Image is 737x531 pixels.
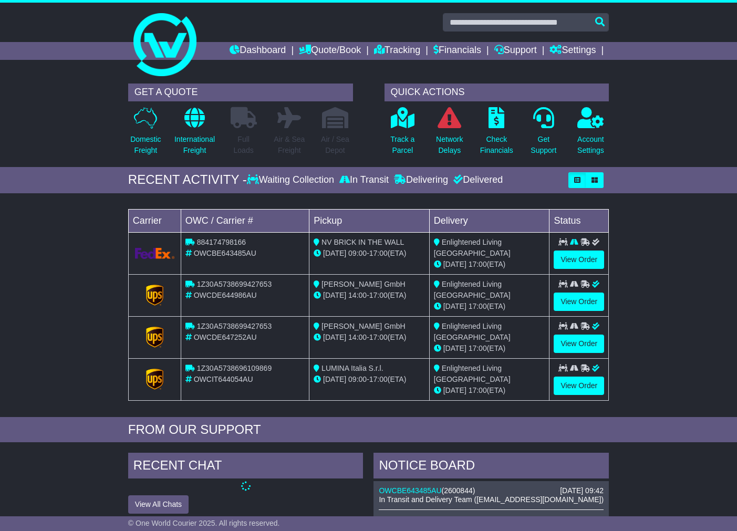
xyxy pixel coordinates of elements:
[577,134,604,156] p: Account Settings
[181,209,309,232] td: OWC / Carrier #
[469,344,487,352] span: 17:00
[174,107,215,162] a: InternationalFreight
[146,285,164,306] img: GetCarrierServiceLogo
[469,260,487,268] span: 17:00
[531,134,556,156] p: Get Support
[130,134,161,156] p: Domestic Freight
[434,301,545,312] div: (ETA)
[379,486,441,495] a: OWCBE643485AU
[174,134,215,156] p: International Freight
[369,291,388,299] span: 17:00
[323,249,346,257] span: [DATE]
[369,375,388,383] span: 17:00
[549,209,609,232] td: Status
[337,174,391,186] div: In Transit
[194,375,253,383] span: OWCIT644054AU
[194,333,257,341] span: OWCDE647252AU
[231,134,257,156] p: Full Loads
[429,209,549,232] td: Delivery
[128,422,609,438] div: FROM OUR SUPPORT
[443,302,466,310] span: [DATE]
[436,134,463,156] p: Network Delays
[197,280,272,288] span: 1Z30A5738699427653
[128,453,364,481] div: RECENT CHAT
[194,291,257,299] span: OWCDE644986AU
[197,322,272,330] span: 1Z30A5738699427653
[480,134,513,156] p: Check Financials
[530,107,557,162] a: GetSupport
[128,209,181,232] td: Carrier
[443,344,466,352] span: [DATE]
[385,84,609,101] div: QUICK ACTIONS
[128,84,353,101] div: GET A QUOTE
[146,327,164,348] img: GetCarrierServiceLogo
[348,291,367,299] span: 14:00
[480,107,514,162] a: CheckFinancials
[433,42,481,60] a: Financials
[560,486,604,495] div: [DATE] 09:42
[321,322,405,330] span: [PERSON_NAME] GmbH
[230,42,286,60] a: Dashboard
[434,280,511,299] span: Enlightened Living [GEOGRAPHIC_DATA]
[451,174,503,186] div: Delivered
[348,333,367,341] span: 14:00
[314,374,425,385] div: - (ETA)
[391,174,451,186] div: Delivering
[549,42,596,60] a: Settings
[379,495,604,504] span: In Transit and Delivery Team ([EMAIL_ADDRESS][DOMAIN_NAME])
[434,385,545,396] div: (ETA)
[379,515,604,525] p: A follow-up was sent to FedEx.
[435,107,463,162] a: NetworkDelays
[274,134,305,156] p: Air & Sea Freight
[554,293,604,311] a: View Order
[390,134,414,156] p: Track a Parcel
[443,260,466,268] span: [DATE]
[323,333,346,341] span: [DATE]
[374,42,420,60] a: Tracking
[321,134,349,156] p: Air / Sea Depot
[135,248,174,259] img: GetCarrierServiceLogo
[577,107,605,162] a: AccountSettings
[494,42,537,60] a: Support
[247,174,337,186] div: Waiting Collection
[379,486,604,495] div: ( )
[197,238,246,246] span: 884174798166
[444,486,473,495] span: 2600844
[554,251,604,269] a: View Order
[321,238,404,246] span: NV BRICK IN THE WALL
[373,453,609,481] div: NOTICE BOARD
[554,377,604,395] a: View Order
[369,249,388,257] span: 17:00
[128,495,189,514] button: View All Chats
[321,280,405,288] span: [PERSON_NAME] GmbH
[348,375,367,383] span: 09:00
[434,238,511,257] span: Enlightened Living [GEOGRAPHIC_DATA]
[323,291,346,299] span: [DATE]
[369,333,388,341] span: 17:00
[146,369,164,390] img: GetCarrierServiceLogo
[390,107,415,162] a: Track aParcel
[309,209,430,232] td: Pickup
[197,364,272,372] span: 1Z30A5738696109869
[434,259,545,270] div: (ETA)
[194,249,256,257] span: OWCBE643485AU
[128,519,280,527] span: © One World Courier 2025. All rights reserved.
[443,386,466,394] span: [DATE]
[299,42,361,60] a: Quote/Book
[434,364,511,383] span: Enlightened Living [GEOGRAPHIC_DATA]
[434,343,545,354] div: (ETA)
[130,107,161,162] a: DomesticFreight
[321,364,383,372] span: LUMINA Italia S.r.l.
[314,248,425,259] div: - (ETA)
[469,302,487,310] span: 17:00
[434,322,511,341] span: Enlightened Living [GEOGRAPHIC_DATA]
[314,332,425,343] div: - (ETA)
[323,375,346,383] span: [DATE]
[128,172,247,188] div: RECENT ACTIVITY -
[469,386,487,394] span: 17:00
[348,249,367,257] span: 09:00
[314,290,425,301] div: - (ETA)
[554,335,604,353] a: View Order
